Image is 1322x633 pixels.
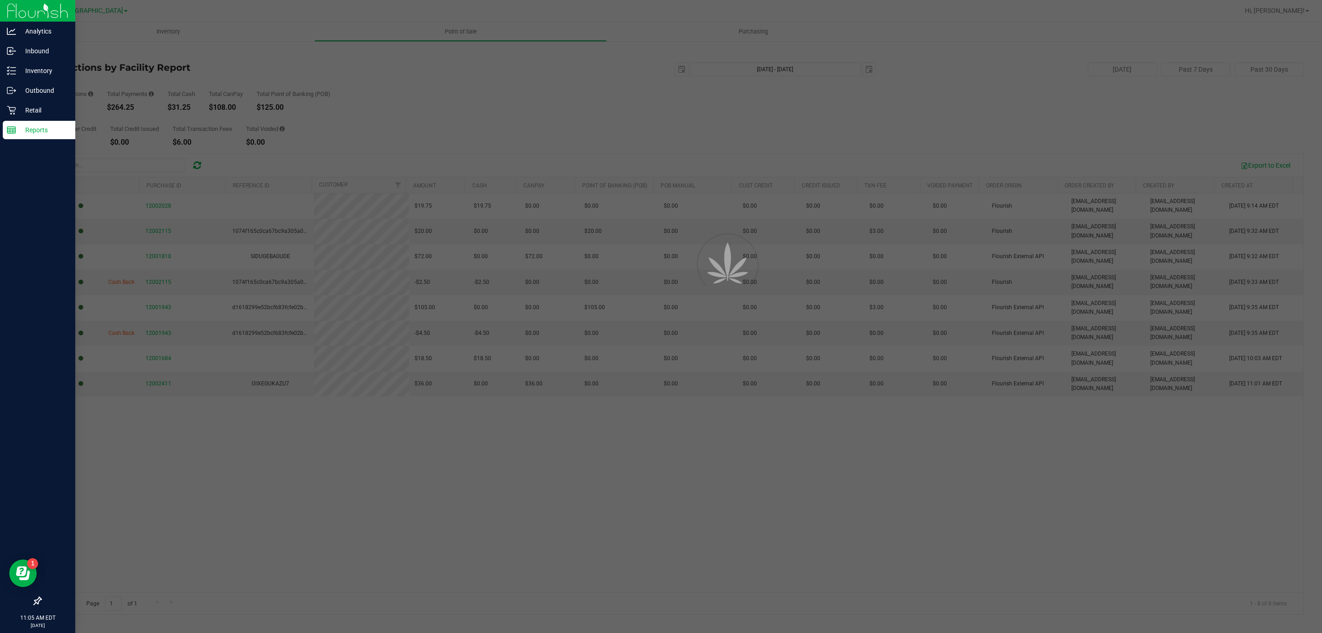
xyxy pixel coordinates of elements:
p: Analytics [16,26,71,37]
p: Reports [16,124,71,136]
inline-svg: Inbound [7,46,16,56]
inline-svg: Outbound [7,86,16,95]
p: [DATE] [4,622,71,629]
p: Inbound [16,45,71,57]
p: 11:05 AM EDT [4,614,71,622]
inline-svg: Analytics [7,27,16,36]
inline-svg: Reports [7,125,16,135]
iframe: Resource center unread badge [27,558,38,569]
inline-svg: Retail [7,106,16,115]
p: Outbound [16,85,71,96]
inline-svg: Inventory [7,66,16,75]
iframe: Resource center [9,560,37,587]
p: Retail [16,105,71,116]
p: Inventory [16,65,71,76]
